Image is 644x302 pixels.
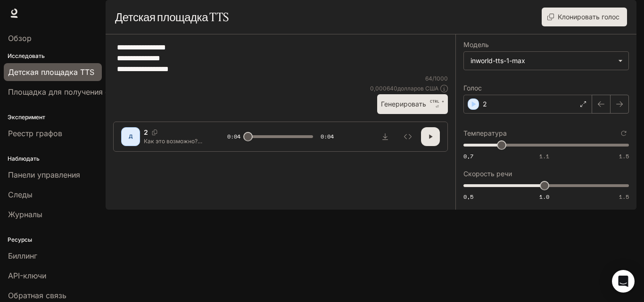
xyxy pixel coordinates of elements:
[430,99,444,104] font: CTRL +
[619,193,629,201] font: 1.5
[227,132,240,140] font: 0:04
[612,270,635,293] div: Открытый Интерком Мессенджер
[464,52,628,70] div: inworld-tts-1-max
[321,132,334,140] font: 0:04
[144,138,202,161] font: Как это возможно? Ответ узнаешь — в следующем видео.
[463,41,489,49] font: Модель
[542,8,627,26] button: Клонировать голос
[398,127,417,146] button: Осмотреть
[397,85,438,92] font: долларов США
[436,105,439,109] font: ⏎
[432,75,434,82] font: /
[434,75,448,82] font: 1000
[463,84,482,92] font: Голос
[539,152,549,160] font: 1.1
[463,170,512,178] font: Скорость речи
[376,127,395,146] button: Скачать аудио
[115,10,229,24] font: Детская площадка TTS
[619,128,629,139] button: Сбросить к настройкам по умолчанию
[558,13,619,21] font: Клонировать голос
[377,94,448,114] button: ГенерироватьCTRL +⏎
[471,57,525,65] font: inworld-tts-1-max
[463,129,507,137] font: Температура
[463,152,473,160] font: 0,7
[539,193,549,201] font: 1.0
[463,193,473,201] font: 0,5
[144,128,148,136] font: 2
[129,133,133,139] font: Д
[619,152,629,160] font: 1.5
[483,100,487,108] font: 2
[148,130,161,135] button: Копировать голосовой идентификатор
[370,85,397,92] font: 0,000640
[425,75,432,82] font: 64
[381,100,426,108] font: Генерировать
